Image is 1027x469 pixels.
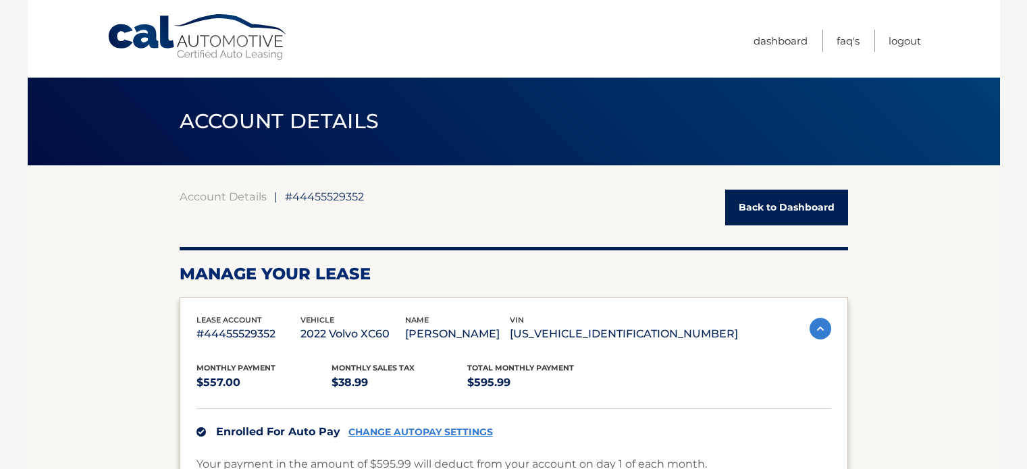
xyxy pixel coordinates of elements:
[405,325,510,343] p: [PERSON_NAME]
[300,315,334,325] span: vehicle
[467,363,574,373] span: Total Monthly Payment
[332,363,415,373] span: Monthly sales Tax
[510,325,738,343] p: [US_VEHICLE_IDENTIFICATION_NUMBER]
[180,109,379,134] span: ACCOUNT DETAILS
[467,373,603,392] p: $595.99
[274,190,278,203] span: |
[196,363,275,373] span: Monthly Payment
[196,427,206,437] img: check.svg
[754,30,808,52] a: Dashboard
[196,373,332,392] p: $557.00
[348,426,493,438] a: CHANGE AUTOPAY SETTINGS
[107,13,289,61] a: Cal Automotive
[196,325,301,343] p: #44455529352
[725,190,848,225] a: Back to Dashboard
[810,318,831,339] img: accordion-active.svg
[300,325,405,343] p: 2022 Volvo XC60
[180,190,267,203] a: Account Details
[180,264,848,284] h2: Manage Your Lease
[889,30,921,52] a: Logout
[285,190,364,203] span: #44455529352
[332,373,467,392] p: $38.99
[837,30,860,52] a: FAQ's
[196,315,262,325] span: lease account
[216,425,340,438] span: Enrolled For Auto Pay
[405,315,429,325] span: name
[510,315,524,325] span: vin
